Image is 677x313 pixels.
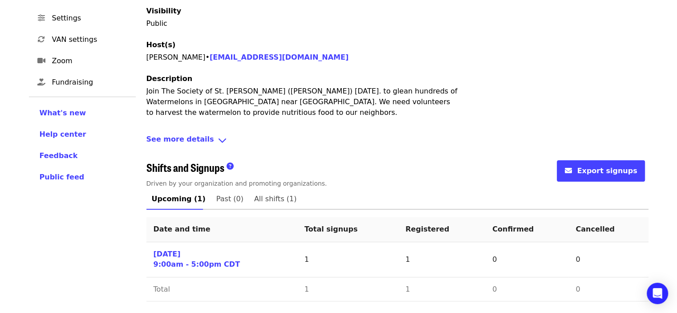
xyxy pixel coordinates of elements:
[40,173,85,181] span: Public feed
[37,57,45,65] i: video icon
[146,134,214,147] span: See more details
[216,193,243,205] span: Past (0)
[492,225,534,233] span: Confirmed
[647,283,668,304] div: Open Intercom Messenger
[146,134,649,147] div: See more detailsangle-down icon
[40,109,86,117] span: What's new
[154,285,170,293] span: Total
[398,277,485,301] td: 1
[38,35,45,44] i: sync icon
[29,8,136,29] a: Settings
[52,56,129,66] span: Zoom
[568,277,648,301] td: 0
[40,130,86,138] span: Help center
[304,225,358,233] span: Total signups
[557,160,645,182] button: envelope iconExport signups
[576,225,615,233] span: Cancelled
[154,225,211,233] span: Date and time
[146,86,458,118] p: Join The Society of St. [PERSON_NAME] ([PERSON_NAME]) [DATE]. to glean hundreds of Watermelons in...
[40,108,125,118] a: What's new
[249,188,302,210] a: All shifts (1)
[405,225,449,233] span: Registered
[568,242,648,277] td: 0
[254,193,297,205] span: All shifts (1)
[40,129,125,140] a: Help center
[146,41,176,49] span: Host(s)
[146,74,192,83] span: Description
[485,277,568,301] td: 0
[227,162,234,171] i: question-circle icon
[29,50,136,72] a: Zoom
[211,188,249,210] a: Past (0)
[40,150,78,161] button: Feedback
[146,125,458,146] p: We start gleaning at 9 am and will continue until 5 pm. Please join as you can, and leave as you ...
[37,78,45,86] i: hand-holding-heart icon
[485,242,568,277] td: 0
[146,18,649,29] p: Public
[152,193,206,205] span: Upcoming (1)
[564,167,572,175] i: envelope icon
[154,249,240,270] a: [DATE]9:00am - 5:00pm CDT
[146,159,224,175] span: Shifts and Signups
[40,172,125,183] a: Public feed
[52,13,129,24] span: Settings
[29,29,136,50] a: VAN settings
[398,242,485,277] td: 1
[297,242,398,277] td: 1
[218,134,227,147] i: angle-down icon
[52,77,129,88] span: Fundraising
[29,72,136,93] a: Fundraising
[297,277,398,301] td: 1
[52,34,129,45] span: VAN settings
[210,53,349,61] a: [EMAIL_ADDRESS][DOMAIN_NAME]
[38,14,45,22] i: sliders-h icon
[146,7,182,15] span: Visibility
[146,188,211,210] a: Upcoming (1)
[146,53,349,61] span: [PERSON_NAME] •
[146,180,327,187] span: Driven by your organization and promoting organizations.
